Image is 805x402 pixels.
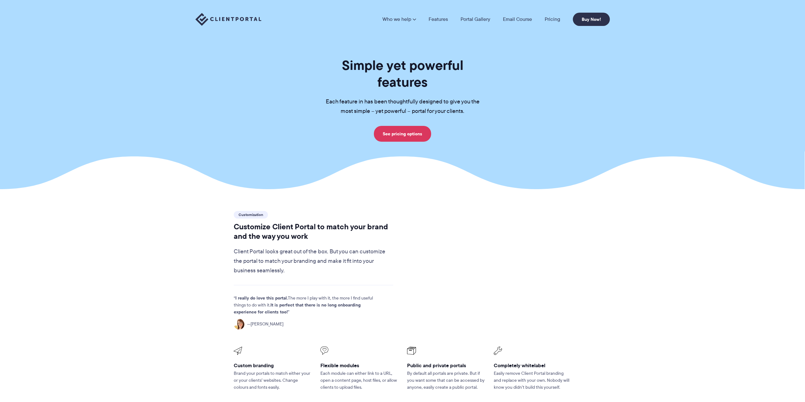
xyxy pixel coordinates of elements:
[320,362,398,369] h3: Flexible modules
[316,57,490,90] h1: Simple yet powerful features
[235,294,288,301] strong: I really do love this portal.
[316,97,490,116] p: Each feature in has been thoughtfully designed to give you the most simple – yet powerful – porta...
[234,211,268,219] span: Customization
[374,126,431,142] a: See pricing options
[429,17,448,22] a: Features
[234,370,312,391] p: Brand your portals to match either your or your clients’ websites. Change colours and fonts easily.
[247,321,283,328] span: [PERSON_NAME]
[234,295,382,316] p: The more I play with it, the more I find useful things to do with it.
[494,370,572,391] p: Easily remove Client Portal branding and replace with your own. Nobody will know you didn’t build...
[382,17,416,22] a: Who we help
[234,247,393,275] p: Client Portal looks great out of the box. But you can customize the portal to match your branding...
[573,13,610,26] a: Buy Now!
[407,370,485,391] p: By default all portals are private. But if you want some that can be accessed by anyone, easily c...
[234,222,393,241] h2: Customize Client Portal to match your brand and the way you work
[234,301,361,315] strong: It is perfect that there is no long onboarding experience for clients too!
[545,17,560,22] a: Pricing
[494,362,572,369] h3: Completely whitelabel
[407,362,485,369] h3: Public and private portals
[503,17,532,22] a: Email Course
[461,17,490,22] a: Portal Gallery
[320,370,398,391] p: Each module can either link to a URL, open a content page, host files, or allow clients to upload...
[234,362,312,369] h3: Custom branding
